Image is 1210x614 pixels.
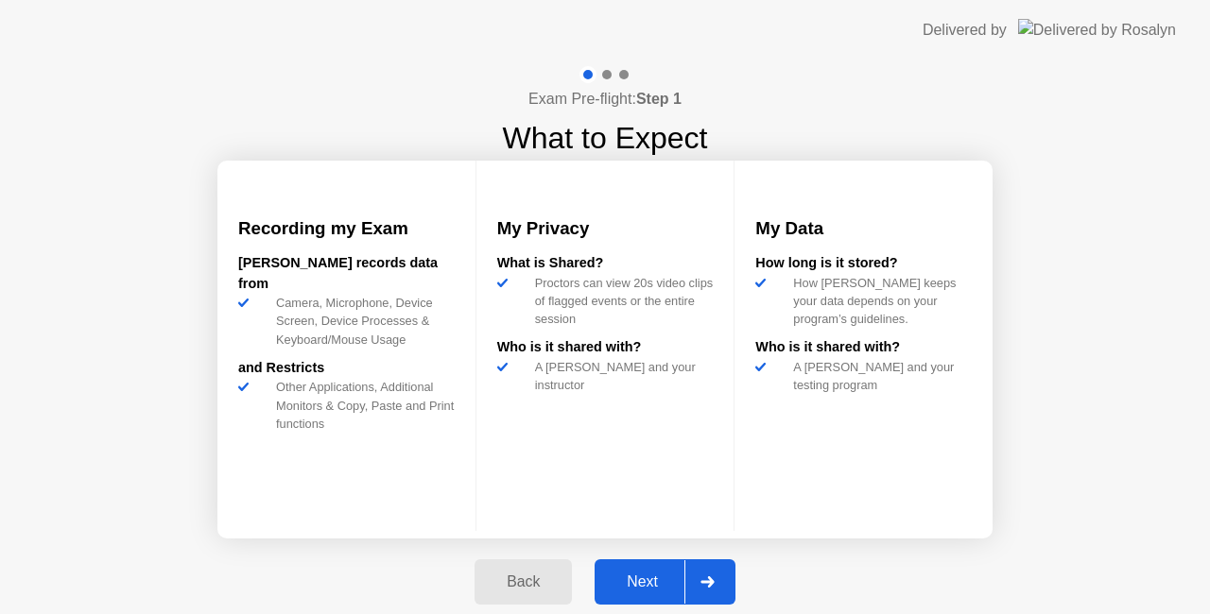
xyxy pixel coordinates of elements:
div: and Restricts [238,358,455,379]
div: Other Applications, Additional Monitors & Copy, Paste and Print functions [268,378,455,433]
div: Camera, Microphone, Device Screen, Device Processes & Keyboard/Mouse Usage [268,294,455,349]
div: Delivered by [923,19,1007,42]
div: What is Shared? [497,253,714,274]
div: [PERSON_NAME] records data from [238,253,455,294]
h4: Exam Pre-flight: [528,88,682,111]
button: Next [595,559,735,605]
div: Back [480,573,566,590]
div: How long is it stored? [755,253,972,274]
h1: What to Expect [503,115,708,161]
div: A [PERSON_NAME] and your testing program [786,358,972,394]
b: Step 1 [636,91,682,107]
button: Back [475,559,572,605]
h3: My Data [755,215,972,242]
div: Proctors can view 20s video clips of flagged events or the entire session [527,274,714,329]
div: A [PERSON_NAME] and your instructor [527,358,714,394]
img: Delivered by Rosalyn [1018,19,1176,41]
h3: My Privacy [497,215,714,242]
div: How [PERSON_NAME] keeps your data depends on your program’s guidelines. [786,274,972,329]
h3: Recording my Exam [238,215,455,242]
div: Who is it shared with? [755,337,972,358]
div: Next [600,573,684,590]
div: Who is it shared with? [497,337,714,358]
